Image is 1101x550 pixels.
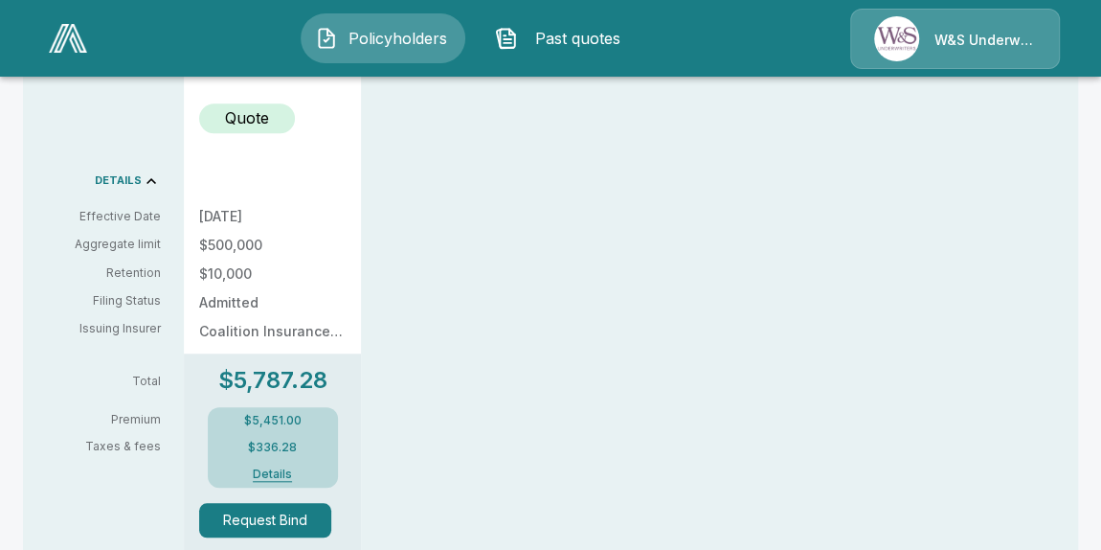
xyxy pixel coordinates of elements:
p: Total [38,376,176,387]
p: Taxes & fees [38,441,176,452]
button: Past quotes IconPast quotes [481,13,645,63]
span: Policyholders [346,27,451,50]
button: Policyholders IconPolicyholders [301,13,465,63]
p: $500,000 [199,239,346,252]
p: Issuing Insurer [38,320,161,337]
span: Request Bind [199,503,346,538]
p: Quote [225,106,269,129]
p: $10,000 [199,267,346,281]
p: Coalition Insurance Solutions [199,325,346,338]
p: DETAILS [95,175,142,186]
p: [DATE] [199,210,346,223]
p: Aggregate limit [38,236,161,253]
p: $336.28 [248,442,297,453]
button: Details [235,469,311,480]
p: Premium [38,414,176,425]
img: AA Logo [49,24,87,53]
img: Past quotes Icon [495,27,518,50]
p: Admitted [199,296,346,309]
span: Past quotes [526,27,631,50]
p: Effective Date [38,208,161,225]
p: Retention [38,264,161,282]
button: Request Bind [199,503,331,538]
p: $5,451.00 [244,415,302,426]
p: $5,787.28 [218,369,327,392]
p: Filing Status [38,292,161,309]
img: Policyholders Icon [315,27,338,50]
